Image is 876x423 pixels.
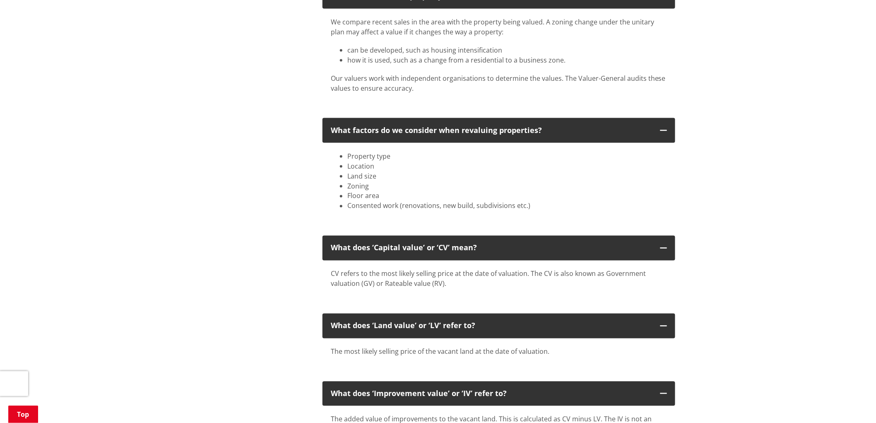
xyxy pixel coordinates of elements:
p: Our valuers work with independent organisations to determine the values. The Valuer-General audit... [331,73,667,93]
li: Land size [347,171,667,181]
li: Floor area [347,191,667,201]
li: Location [347,161,667,171]
button: What does ‘Improvement value’ or ‘IV’ refer to? [322,382,675,406]
p: What does ‘Capital value’ or ‘CV’ mean? [331,244,652,252]
li: Zoning [347,181,667,191]
li: Property type [347,151,667,161]
a: Top [8,406,38,423]
p: What factors do we consider when revaluing properties? [331,126,652,135]
li: Consented work (renovations, new build, subdivisions etc.) [347,201,667,211]
li: how it is used, such as a change from a residential to a business zone. [347,55,667,65]
button: What does ‘Land value’ or ‘LV’ refer to? [322,314,675,338]
p: CV refers to the most likely selling price at the date of valuation. The CV is also known as Gove... [331,269,667,289]
button: What factors do we consider when revaluing properties? [322,118,675,143]
iframe: Messenger Launcher [838,388,868,418]
p: What does ‘Improvement value’ or ‘IV’ refer to? [331,390,652,398]
button: What does ‘Capital value’ or ‘CV’ mean? [322,236,675,261]
p: We compare recent sales in the area with the property being valued. A zoning change under the uni... [331,17,667,37]
p: The most likely selling price of the vacant land at the date of valuation. [331,347,667,357]
li: can be developed, such as housing intensification [347,45,667,55]
p: What does ‘Land value’ or ‘LV’ refer to? [331,322,652,330]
